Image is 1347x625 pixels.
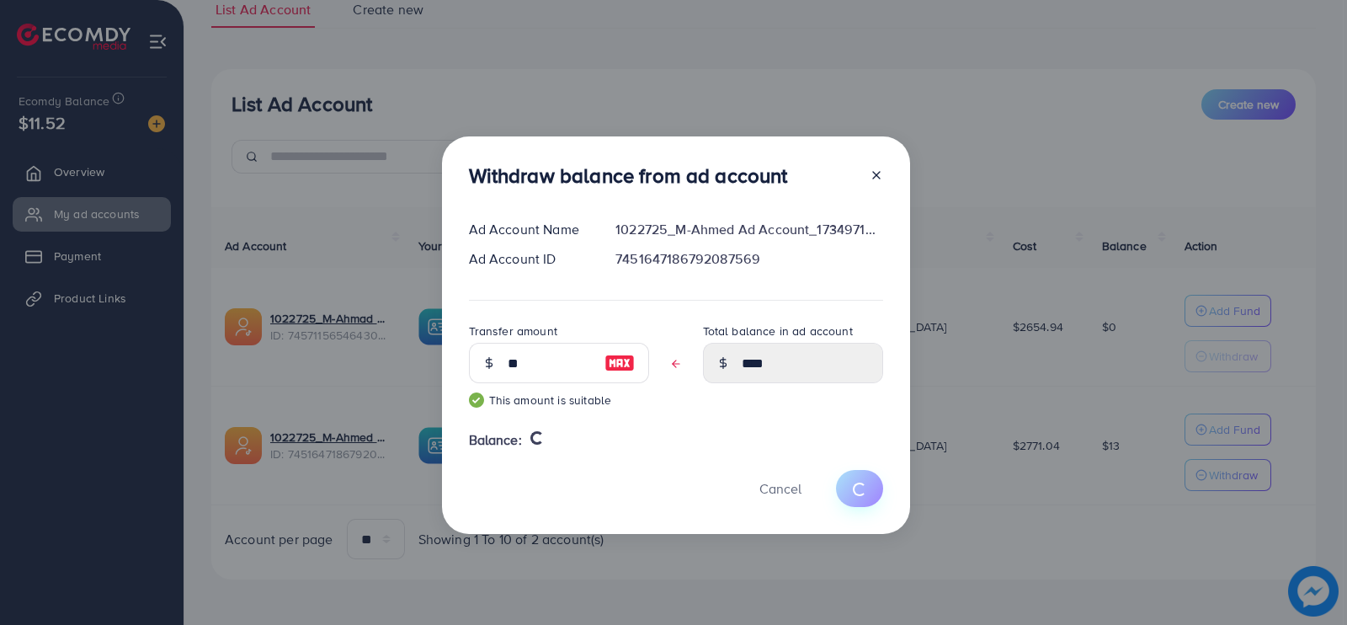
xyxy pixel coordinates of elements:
[469,392,649,409] small: This amount is suitable
[469,323,557,339] label: Transfer amount
[455,220,603,239] div: Ad Account Name
[703,323,853,339] label: Total balance in ad account
[759,479,801,498] span: Cancel
[602,220,896,239] div: 1022725_M-Ahmed Ad Account_1734971817368
[602,249,896,269] div: 7451647186792087569
[738,470,823,506] button: Cancel
[604,353,635,373] img: image
[455,249,603,269] div: Ad Account ID
[469,393,484,408] img: guide
[469,430,522,450] span: Balance:
[469,163,788,188] h3: Withdraw balance from ad account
